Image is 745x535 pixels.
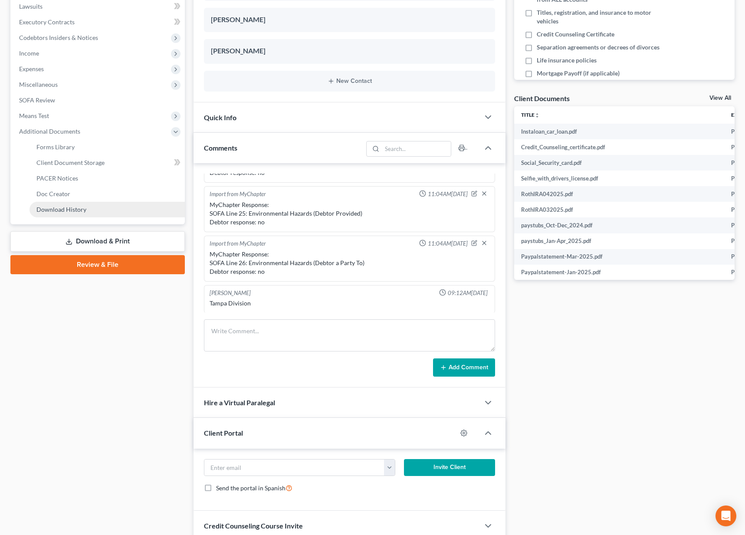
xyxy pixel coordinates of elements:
[19,112,49,119] span: Means Test
[210,299,489,308] div: Tampa Division
[19,81,58,88] span: Miscellaneous
[204,522,303,530] span: Credit Counseling Course Invite
[204,144,237,152] span: Comments
[428,190,468,198] span: 11:04AM[DATE]
[36,159,105,166] span: Client Document Storage
[514,94,570,103] div: Client Documents
[36,174,78,182] span: PACER Notices
[10,231,185,252] a: Download & Print
[382,141,451,156] input: Search...
[19,18,75,26] span: Executory Contracts
[10,255,185,274] a: Review & File
[448,289,488,297] span: 09:12AM[DATE]
[537,8,672,26] span: Titles, registration, and insurance to motor vehicles
[514,249,724,265] td: Paypalstatement-Mar-2025.pdf
[428,240,468,248] span: 11:04AM[DATE]
[211,46,488,56] div: [PERSON_NAME]
[30,139,185,155] a: Forms Library
[537,56,597,65] span: Life insurance policies
[537,69,620,78] span: Mortgage Payoff (if applicable)
[535,113,540,118] i: unfold_more
[211,78,488,85] button: New Contact
[210,250,489,276] div: MyChapter Response: SOFA Line 26: Environmental Hazards (Debtor a Party To) Debtor response: no
[204,398,275,407] span: Hire a Virtual Paralegal
[210,240,266,248] div: Import from MyChapter
[514,233,724,249] td: paystubs_Jan-Apr_2025.pdf
[404,459,495,476] button: Invite Client
[537,43,660,52] span: Separation agreements or decrees of divorces
[210,190,266,199] div: Import from MyChapter
[36,143,75,151] span: Forms Library
[204,460,384,476] input: Enter email
[19,49,39,57] span: Income
[514,186,724,202] td: RothIRA042025.pdf
[12,92,185,108] a: SOFA Review
[514,155,724,171] td: Social_Security_card.pdf
[30,171,185,186] a: PACER Notices
[514,217,724,233] td: paystubs_Oct-Dec_2024.pdf
[210,289,251,297] div: [PERSON_NAME]
[521,112,540,118] a: Titleunfold_more
[36,206,86,213] span: Download History
[36,190,70,197] span: Doc Creator
[514,139,724,155] td: Credit_Counseling_certificate.pdf
[19,96,55,104] span: SOFA Review
[514,171,724,186] td: Selfie_with_drivers_license.pdf
[30,155,185,171] a: Client Document Storage
[19,34,98,41] span: Codebtors Insiders & Notices
[433,358,495,377] button: Add Comment
[19,65,44,72] span: Expenses
[514,124,724,139] td: Instaloan_car_loan.pdf
[19,128,80,135] span: Additional Documents
[204,113,236,121] span: Quick Info
[204,429,243,437] span: Client Portal
[19,3,43,10] span: Lawsuits
[709,95,731,101] a: View All
[216,484,286,492] span: Send the portal in Spanish
[12,14,185,30] a: Executory Contracts
[514,265,724,280] td: Paypalstatement-Jan-2025.pdf
[210,200,489,226] div: MyChapter Response: SOFA Line 25: Environmental Hazards (Debtor Provided) Debtor response: no
[211,15,488,25] div: [PERSON_NAME]
[30,186,185,202] a: Doc Creator
[537,30,614,39] span: Credit Counseling Certificate
[715,505,736,526] div: Open Intercom Messenger
[514,202,724,217] td: RothIRA032025.pdf
[30,202,185,217] a: Download History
